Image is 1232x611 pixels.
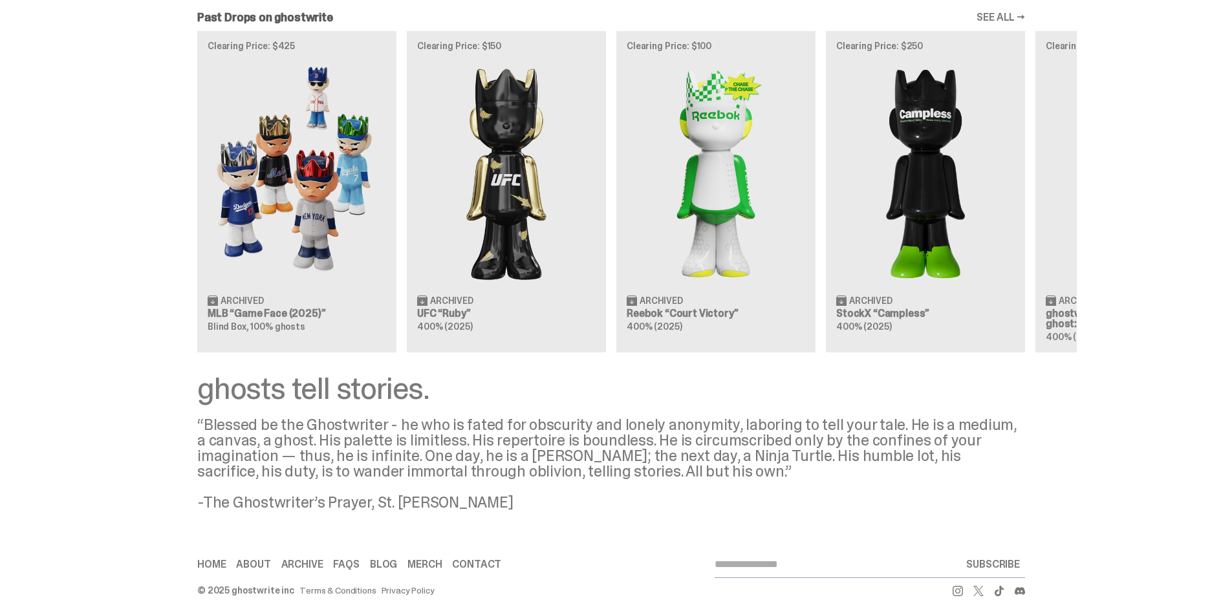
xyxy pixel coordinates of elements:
span: 400% (2025) [627,321,682,332]
h3: ghostwrite “[PERSON_NAME]'s ghost: Orange Vibe” [1046,308,1224,329]
a: Clearing Price: $150 Ruby Archived [407,31,606,352]
a: Privacy Policy [382,586,435,595]
span: 400% (2025) [417,321,472,332]
a: About [236,559,270,570]
h3: Reebok “Court Victory” [627,308,805,319]
a: Clearing Price: $100 Court Victory Archived [616,31,816,352]
img: Campless [836,61,1015,284]
h2: Past Drops on ghostwrite [197,12,333,23]
span: Archived [640,296,683,305]
a: Terms & Conditions [299,586,376,595]
a: Contact [452,559,501,570]
span: Archived [849,296,892,305]
p: Clearing Price: $150 [1046,41,1224,50]
img: Ruby [417,61,596,284]
h3: MLB “Game Face (2025)” [208,308,386,319]
p: Clearing Price: $150 [417,41,596,50]
p: Clearing Price: $100 [627,41,805,50]
div: “Blessed be the Ghostwriter - he who is fated for obscurity and lonely anonymity, laboring to tel... [197,417,1025,510]
span: Archived [430,296,473,305]
span: 400% (2025) [836,321,891,332]
a: Clearing Price: $425 Game Face (2025) Archived [197,31,396,352]
span: Archived [1059,296,1102,305]
a: SEE ALL → [977,12,1025,23]
a: Archive [281,559,323,570]
a: Merch [407,559,442,570]
div: © 2025 ghostwrite inc [197,586,294,595]
p: Clearing Price: $425 [208,41,386,50]
span: Archived [221,296,264,305]
img: Court Victory [627,61,805,284]
span: 400% (2025) [1046,331,1101,343]
p: Clearing Price: $250 [836,41,1015,50]
span: Blind Box, [208,321,249,332]
a: Clearing Price: $250 Campless Archived [826,31,1025,352]
h3: UFC “Ruby” [417,308,596,319]
span: 100% ghosts [250,321,305,332]
a: Blog [370,559,397,570]
a: Home [197,559,226,570]
h3: StockX “Campless” [836,308,1015,319]
img: Game Face (2025) [208,61,386,284]
div: ghosts tell stories. [197,373,1025,404]
img: Schrödinger's ghost: Orange Vibe [1046,61,1224,284]
button: SUBSCRIBE [961,552,1025,577]
a: FAQs [333,559,359,570]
